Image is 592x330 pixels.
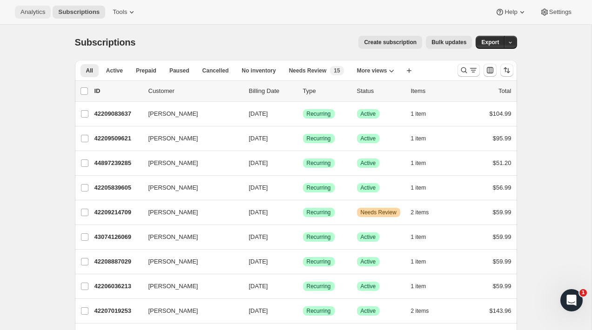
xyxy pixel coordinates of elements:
[307,283,331,290] span: Recurring
[307,110,331,118] span: Recurring
[242,67,276,74] span: No inventory
[169,67,189,74] span: Paused
[148,86,242,96] p: Customer
[307,159,331,167] span: Recurring
[94,181,511,194] div: 42205839605[PERSON_NAME][DATE]SuccessRecurringSuccessActive1 item$56.99
[334,67,340,74] span: 15
[249,86,296,96] p: Billing Date
[249,159,268,166] span: [DATE]
[75,37,136,47] span: Subscriptions
[426,36,472,49] button: Bulk updates
[15,6,51,19] button: Analytics
[361,135,376,142] span: Active
[143,254,236,269] button: [PERSON_NAME]
[249,110,268,117] span: [DATE]
[148,208,198,217] span: [PERSON_NAME]
[534,6,577,19] button: Settings
[411,258,426,265] span: 1 item
[148,183,198,192] span: [PERSON_NAME]
[493,283,511,290] span: $59.99
[411,283,426,290] span: 1 item
[579,289,587,297] span: 1
[143,131,236,146] button: [PERSON_NAME]
[411,159,426,167] span: 1 item
[411,181,437,194] button: 1 item
[53,6,105,19] button: Subscriptions
[431,39,466,46] span: Bulk updates
[411,280,437,293] button: 1 item
[411,206,439,219] button: 2 items
[143,156,236,171] button: [PERSON_NAME]
[493,184,511,191] span: $56.99
[249,135,268,142] span: [DATE]
[411,231,437,244] button: 1 item
[148,232,198,242] span: [PERSON_NAME]
[361,110,376,118] span: Active
[143,205,236,220] button: [PERSON_NAME]
[411,132,437,145] button: 1 item
[411,86,457,96] div: Items
[136,67,156,74] span: Prepaid
[411,135,426,142] span: 1 item
[143,230,236,244] button: [PERSON_NAME]
[411,307,429,315] span: 2 items
[411,304,439,317] button: 2 items
[148,109,198,119] span: [PERSON_NAME]
[86,67,93,74] span: All
[361,184,376,191] span: Active
[148,282,198,291] span: [PERSON_NAME]
[148,306,198,316] span: [PERSON_NAME]
[411,110,426,118] span: 1 item
[498,86,511,96] p: Total
[148,257,198,266] span: [PERSON_NAME]
[358,36,422,49] button: Create subscription
[106,67,123,74] span: Active
[94,134,141,143] p: 42209509621
[143,304,236,318] button: [PERSON_NAME]
[411,184,426,191] span: 1 item
[94,158,141,168] p: 44897239285
[361,233,376,241] span: Active
[490,6,532,19] button: Help
[560,289,583,311] iframe: Intercom live chat
[289,67,327,74] span: Needs Review
[411,157,437,170] button: 1 item
[94,109,141,119] p: 42209083637
[364,39,417,46] span: Create subscription
[500,64,513,77] button: Sort the results
[249,233,268,240] span: [DATE]
[94,86,511,96] div: IDCustomerBilling DateTypeStatusItemsTotal
[94,208,141,217] p: 42209214709
[357,67,387,74] span: More views
[94,306,141,316] p: 42207019253
[361,159,376,167] span: Active
[249,283,268,290] span: [DATE]
[303,86,350,96] div: Type
[107,6,142,19] button: Tools
[307,233,331,241] span: Recurring
[411,233,426,241] span: 1 item
[307,307,331,315] span: Recurring
[94,255,511,268] div: 42208887029[PERSON_NAME][DATE]SuccessRecurringSuccessActive1 item$59.99
[493,209,511,216] span: $59.99
[411,209,429,216] span: 2 items
[148,158,198,168] span: [PERSON_NAME]
[94,183,141,192] p: 42205839605
[493,135,511,142] span: $95.99
[94,107,511,120] div: 42209083637[PERSON_NAME][DATE]SuccessRecurringSuccessActive1 item$104.99
[307,184,331,191] span: Recurring
[411,107,437,120] button: 1 item
[351,64,400,77] button: More views
[493,159,511,166] span: $51.20
[143,180,236,195] button: [PERSON_NAME]
[490,110,511,117] span: $104.99
[249,184,268,191] span: [DATE]
[481,39,499,46] span: Export
[143,106,236,121] button: [PERSON_NAME]
[361,283,376,290] span: Active
[94,280,511,293] div: 42206036213[PERSON_NAME][DATE]SuccessRecurringSuccessActive1 item$59.99
[202,67,229,74] span: Cancelled
[94,231,511,244] div: 43074126069[PERSON_NAME][DATE]SuccessRecurringSuccessActive1 item$59.99
[249,258,268,265] span: [DATE]
[94,282,141,291] p: 42206036213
